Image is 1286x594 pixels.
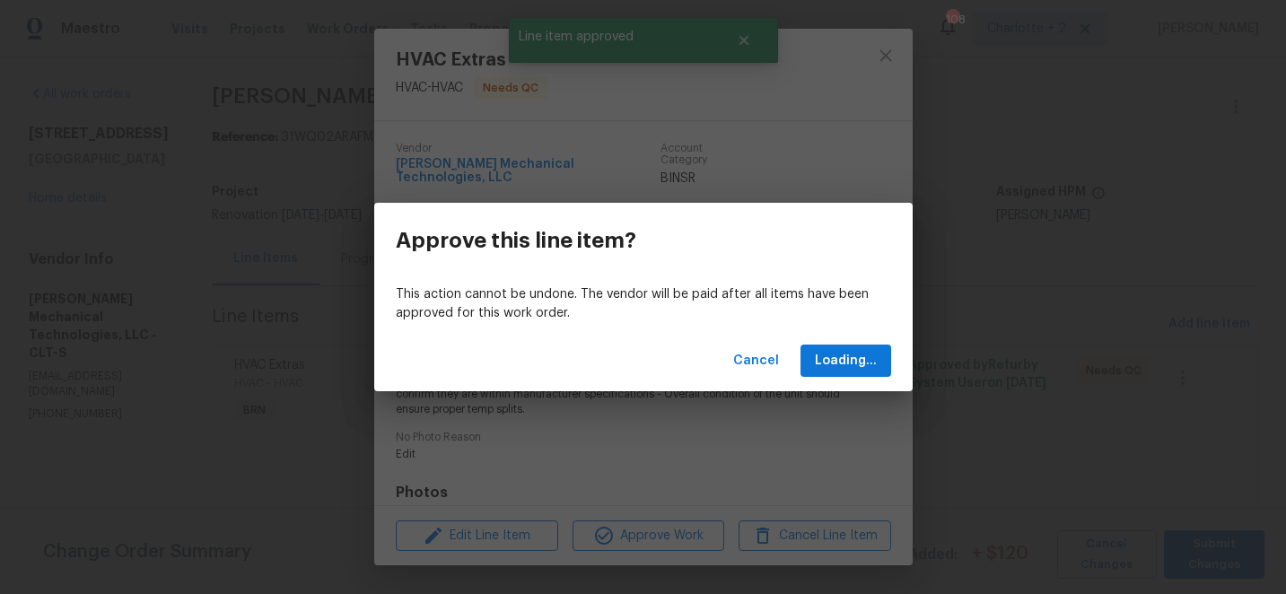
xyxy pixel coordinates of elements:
[396,285,891,323] p: This action cannot be undone. The vendor will be paid after all items have been approved for this...
[726,345,786,378] button: Cancel
[733,350,779,372] span: Cancel
[800,345,891,378] button: Loading...
[815,350,877,372] span: Loading...
[396,228,636,253] h3: Approve this line item?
